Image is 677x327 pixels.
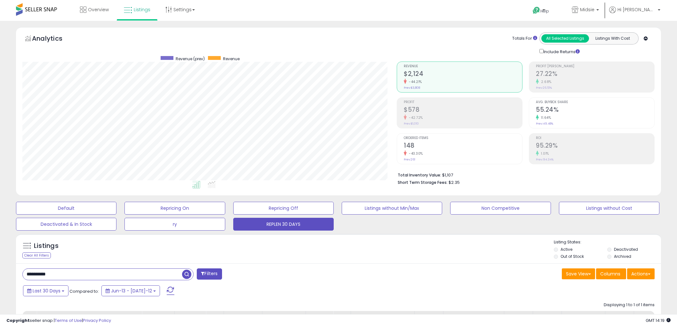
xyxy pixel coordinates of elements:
label: Archived [614,254,631,259]
small: 2.68% [539,79,552,84]
a: Privacy Policy [83,317,111,323]
span: Revenue [404,65,522,68]
div: seller snap | | [6,318,111,324]
span: $2.35 [449,179,460,185]
span: Compared to: [69,288,99,294]
small: Prev: $1,010 [404,122,419,126]
h5: Analytics [32,34,75,45]
span: Ordered Items [404,136,522,140]
button: Last 30 Days [23,285,68,296]
a: Help [528,2,562,21]
li: $1,107 [398,171,650,178]
button: Deactivated & In Stock [16,218,116,231]
small: Prev: 49.48% [536,122,553,126]
div: [PERSON_NAME] [265,314,303,320]
span: Hi [PERSON_NAME] [617,6,656,13]
button: Listings without Cost [559,202,659,215]
div: Fulfillable Quantity [308,314,331,327]
div: Displaying 1 to 1 of 1 items [604,302,655,308]
p: Listing States: [554,239,661,245]
div: Cost [209,314,221,320]
div: Total Rev. [507,314,530,327]
span: 2025-08-12 14:19 GMT [646,317,671,323]
span: Revenue [223,56,240,61]
button: Actions [627,268,655,279]
button: Save View [562,268,595,279]
div: Include Returns [535,48,587,55]
small: -43.30% [407,151,423,156]
label: Deactivated [614,247,638,252]
a: Hi [PERSON_NAME] [609,6,660,21]
div: Title [39,314,139,320]
div: Current Buybox Price [637,314,670,327]
b: Short Term Storage Fees: [398,180,448,185]
label: Active [561,247,572,252]
button: Columns [596,268,626,279]
div: Fulfillment [177,314,203,320]
button: All Selected Listings [541,34,589,43]
button: Filters [197,268,222,280]
span: Avg. Buybox Share [536,101,654,104]
span: Revenue (prev) [176,56,205,61]
button: Listings without Min/Max [342,202,442,215]
div: ROI [608,314,631,320]
div: Ordered Items [417,314,441,327]
small: Prev: 94.34% [536,158,554,161]
small: -42.72% [407,115,423,120]
button: Repricing On [124,202,225,215]
span: Overview [88,6,109,13]
small: Prev: 261 [404,158,415,161]
strong: Copyright [6,317,30,323]
h2: 95.29% [536,142,654,151]
span: Profit [404,101,522,104]
i: Get Help [532,6,540,14]
span: Last 30 Days [33,288,60,294]
small: 11.64% [539,115,551,120]
div: Profit [PERSON_NAME] [564,314,602,327]
div: Totals For [512,36,537,42]
div: Total Profit [536,314,559,327]
button: Default [16,202,116,215]
span: Jun-13 - [DATE]-12 [111,288,152,294]
h2: $2,124 [404,70,522,79]
button: REPLEN 30 DAYS [233,218,334,231]
span: Midsie [580,6,594,13]
h2: $578 [404,106,522,115]
div: Min Price [227,314,259,320]
b: Total Inventory Value: [398,172,441,178]
div: Clear All Filters [22,252,51,258]
button: ry [124,218,225,231]
span: Listings [134,6,150,13]
h5: Listings [34,241,59,250]
a: Terms of Use [55,317,82,323]
div: Est. Out Of Stock Date [354,314,412,320]
small: Prev: 26.51% [536,86,552,90]
button: Non Competitive [450,202,551,215]
h2: 148 [404,142,522,151]
label: Out of Stock [561,254,584,259]
div: Listed Price [446,314,501,320]
h2: 55.24% [536,106,654,115]
button: Listings With Cost [589,34,636,43]
span: Help [540,8,549,14]
button: Repricing Off [233,202,334,215]
small: Prev: $3,808 [404,86,420,90]
small: 1.01% [539,151,549,156]
button: Jun-13 - [DATE]-12 [101,285,160,296]
div: Repricing [145,314,172,320]
span: Profit [PERSON_NAME] [536,65,654,68]
small: -44.21% [407,79,422,84]
span: ROI [536,136,654,140]
h2: 27.22% [536,70,654,79]
span: Columns [600,271,620,277]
